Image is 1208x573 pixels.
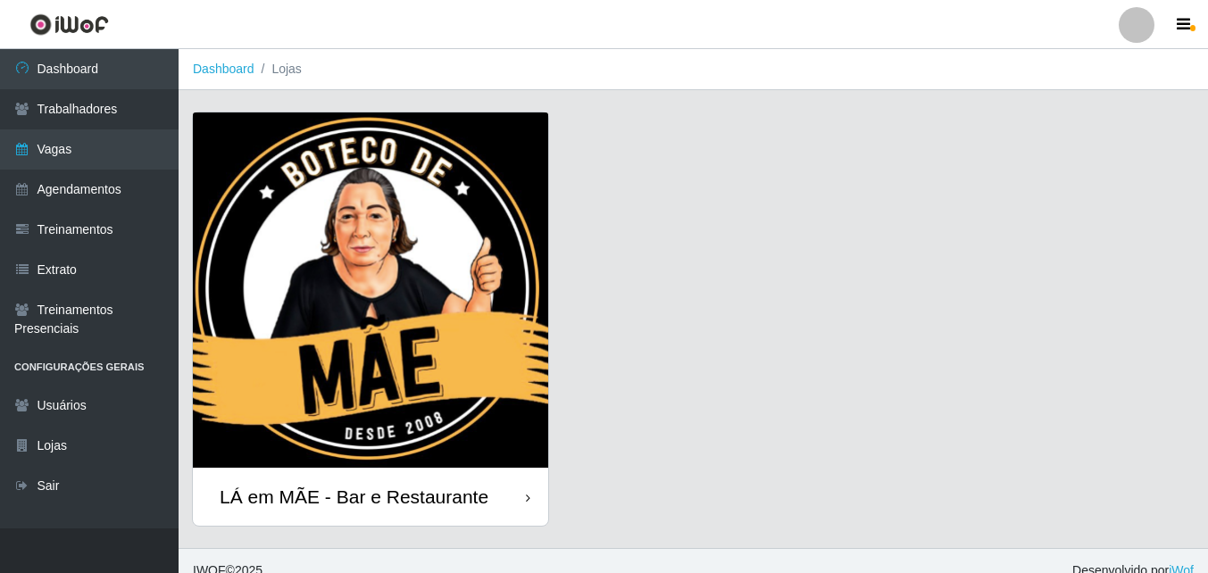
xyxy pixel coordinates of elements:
a: Dashboard [193,62,254,76]
img: CoreUI Logo [29,13,109,36]
li: Lojas [254,60,302,79]
div: LÁ em MÃE - Bar e Restaurante [220,486,488,508]
img: cardImg [193,112,548,468]
a: LÁ em MÃE - Bar e Restaurante [193,112,548,526]
nav: breadcrumb [179,49,1208,90]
